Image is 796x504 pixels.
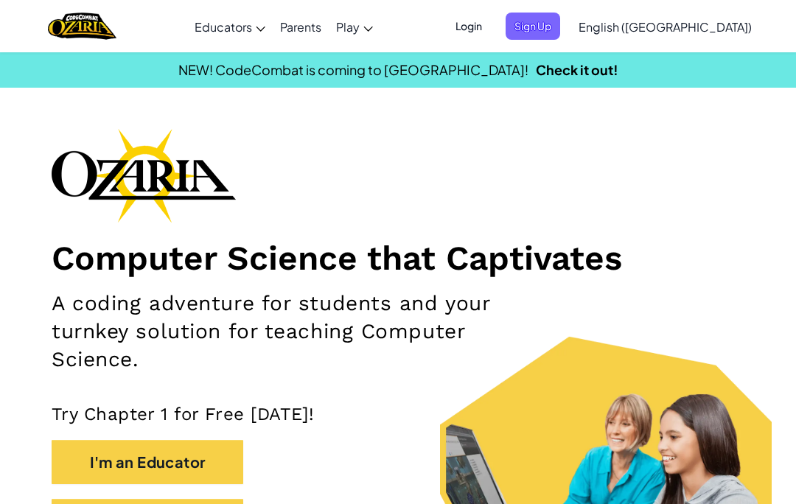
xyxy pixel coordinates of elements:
a: Play [329,7,380,46]
h2: A coding adventure for students and your turnkey solution for teaching Computer Science. [52,290,516,374]
a: English ([GEOGRAPHIC_DATA]) [571,7,759,46]
span: Educators [195,19,252,35]
button: I'm an Educator [52,440,243,484]
h1: Computer Science that Captivates [52,237,744,279]
span: Play [336,19,360,35]
p: Try Chapter 1 for Free [DATE]! [52,403,744,425]
a: Ozaria by CodeCombat logo [48,11,116,41]
a: Educators [187,7,273,46]
span: NEW! CodeCombat is coming to [GEOGRAPHIC_DATA]! [178,61,528,78]
img: Ozaria branding logo [52,128,236,223]
button: Login [447,13,491,40]
a: Check it out! [536,61,618,78]
button: Sign Up [506,13,560,40]
img: Home [48,11,116,41]
a: Parents [273,7,329,46]
span: English ([GEOGRAPHIC_DATA]) [579,19,752,35]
